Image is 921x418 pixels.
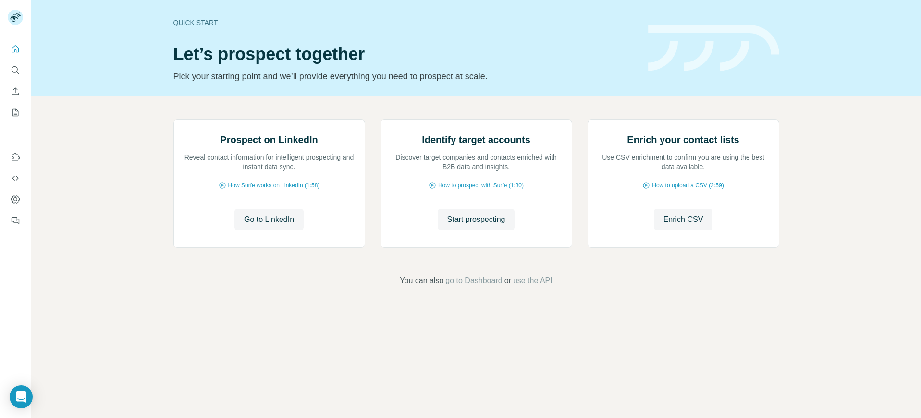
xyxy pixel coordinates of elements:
[445,275,502,286] button: go to Dashboard
[8,170,23,187] button: Use Surfe API
[220,133,318,147] h2: Prospect on LinkedIn
[173,70,637,83] p: Pick your starting point and we’ll provide everything you need to prospect at scale.
[400,275,443,286] span: You can also
[8,61,23,79] button: Search
[8,191,23,208] button: Dashboard
[8,83,23,100] button: Enrich CSV
[652,181,724,190] span: How to upload a CSV (2:59)
[627,133,739,147] h2: Enrich your contact lists
[234,209,304,230] button: Go to LinkedIn
[244,214,294,225] span: Go to LinkedIn
[422,133,530,147] h2: Identify target accounts
[513,275,553,286] button: use the API
[8,212,23,229] button: Feedback
[184,152,355,172] p: Reveal contact information for intelligent prospecting and instant data sync.
[8,104,23,121] button: My lists
[438,209,515,230] button: Start prospecting
[663,214,703,225] span: Enrich CSV
[173,18,637,27] div: Quick start
[598,152,769,172] p: Use CSV enrichment to confirm you are using the best data available.
[173,45,637,64] h1: Let’s prospect together
[654,209,713,230] button: Enrich CSV
[447,214,505,225] span: Start prospecting
[8,148,23,166] button: Use Surfe on LinkedIn
[504,275,511,286] span: or
[10,385,33,408] div: Open Intercom Messenger
[391,152,562,172] p: Discover target companies and contacts enriched with B2B data and insights.
[438,181,524,190] span: How to prospect with Surfe (1:30)
[648,25,779,72] img: banner
[228,181,320,190] span: How Surfe works on LinkedIn (1:58)
[8,40,23,58] button: Quick start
